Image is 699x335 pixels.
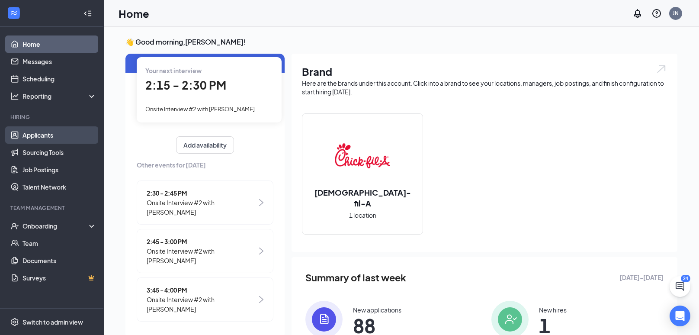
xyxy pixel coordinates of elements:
h2: [DEMOGRAPHIC_DATA]-fil-A [302,187,423,209]
div: Reporting [22,92,97,100]
span: Summary of last week [305,270,406,285]
span: [DATE] - [DATE] [619,273,664,282]
div: Switch to admin view [22,318,83,326]
svg: QuestionInfo [651,8,662,19]
a: Home [22,35,96,53]
a: Documents [22,252,96,269]
a: Sourcing Tools [22,144,96,161]
a: Scheduling [22,70,96,87]
span: Onsite Interview #2 with [PERSON_NAME] [145,106,255,113]
span: 3:45 - 4:00 PM [147,285,257,295]
a: Applicants [22,126,96,144]
span: 2:45 - 3:00 PM [147,237,257,246]
button: Add availability [176,136,234,154]
span: Your next interview [145,67,202,74]
a: Job Postings [22,161,96,178]
div: JN [673,10,679,17]
span: 1 [539,318,567,333]
a: Team [22,235,96,252]
span: Onsite Interview #2 with [PERSON_NAME] [147,198,257,217]
span: Onsite Interview #2 with [PERSON_NAME] [147,295,257,314]
div: New hires [539,306,567,314]
svg: WorkstreamLogo [10,9,18,17]
svg: Collapse [83,9,92,18]
button: ChatActive [670,276,690,297]
div: 24 [681,275,690,282]
svg: Notifications [632,8,643,19]
span: 1 location [349,210,376,220]
img: Chick-fil-A [335,128,390,184]
div: New applications [353,306,401,314]
a: SurveysCrown [22,269,96,287]
a: Messages [22,53,96,70]
a: Talent Network [22,178,96,196]
span: 88 [353,318,401,333]
svg: ChatActive [675,281,685,292]
div: Open Intercom Messenger [670,306,690,326]
div: Hiring [10,113,95,121]
span: 2:30 - 2:45 PM [147,188,257,198]
img: open.6027fd2a22e1237b5b06.svg [656,64,667,74]
svg: Settings [10,318,19,326]
span: Other events for [DATE] [137,160,273,170]
div: Onboarding [22,222,89,230]
div: Team Management [10,204,95,212]
svg: UserCheck [10,222,19,230]
h3: 👋 Good morning, [PERSON_NAME] ! [125,37,677,47]
span: Onsite Interview #2 with [PERSON_NAME] [147,246,257,265]
svg: Analysis [10,92,19,100]
h1: Home [119,6,149,21]
div: Here are the brands under this account. Click into a brand to see your locations, managers, job p... [302,79,667,96]
span: 2:15 - 2:30 PM [145,78,226,92]
h1: Brand [302,64,667,79]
